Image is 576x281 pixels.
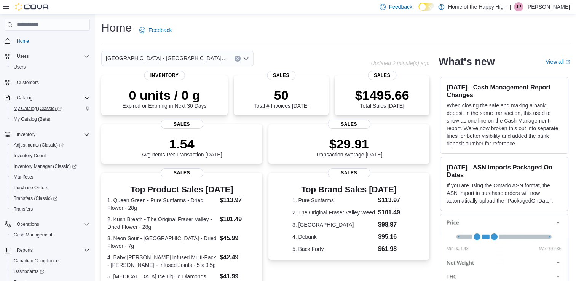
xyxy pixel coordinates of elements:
[11,140,67,150] a: Adjustments (Classic)
[220,196,256,205] dd: $113.97
[14,268,44,275] span: Dashboards
[17,95,32,101] span: Catalog
[11,62,29,72] a: Users
[8,150,93,161] button: Inventory Count
[14,142,64,148] span: Adjustments (Classic)
[220,253,256,262] dd: $42.49
[292,233,375,241] dt: 4. Debunk
[267,71,295,80] span: Sales
[14,116,51,122] span: My Catalog (Beta)
[2,219,93,230] button: Operations
[11,256,62,265] a: Canadian Compliance
[292,245,375,253] dt: 5. Back Forty
[378,196,405,205] dd: $113.97
[123,88,207,103] p: 0 units / 0 g
[11,172,36,182] a: Manifests
[447,83,562,99] h3: [DATE] - Cash Management Report Changes
[11,162,80,171] a: Inventory Manager (Classic)
[11,194,61,203] a: Transfers (Classic)
[8,193,93,204] a: Transfers (Classic)
[8,62,93,72] button: Users
[254,88,308,109] div: Total # Invoices [DATE]
[8,255,93,266] button: Canadian Compliance
[8,161,93,172] a: Inventory Manager (Classic)
[355,88,409,103] p: $1495.66
[8,103,93,114] a: My Catalog (Classic)
[14,153,46,159] span: Inventory Count
[11,115,90,124] span: My Catalog (Beta)
[11,204,36,214] a: Transfers
[17,80,39,86] span: Customers
[11,115,54,124] a: My Catalog (Beta)
[328,168,370,177] span: Sales
[389,3,412,11] span: Feedback
[316,136,383,158] div: Transaction Average [DATE]
[292,185,405,194] h3: Top Brand Sales [DATE]
[8,172,93,182] button: Manifests
[14,52,90,61] span: Users
[11,151,49,160] a: Inventory Count
[123,88,207,109] div: Expired or Expiring in Next 30 Days
[378,220,405,229] dd: $98.97
[447,182,562,204] p: If you are using the Ontario ASN format, the ASN Import in purchase orders will now automatically...
[11,230,90,239] span: Cash Management
[254,88,308,103] p: 50
[2,93,93,103] button: Catalog
[11,183,90,192] span: Purchase Orders
[418,3,434,11] input: Dark Mode
[2,51,93,62] button: Users
[8,204,93,214] button: Transfers
[355,88,409,109] div: Total Sales [DATE]
[292,196,375,204] dt: 1. Pure Sunfarms
[14,93,35,102] button: Catalog
[14,130,90,139] span: Inventory
[107,185,256,194] h3: Top Product Sales [DATE]
[142,136,222,152] p: 1.54
[14,64,26,70] span: Users
[17,131,35,137] span: Inventory
[14,232,52,238] span: Cash Management
[11,204,90,214] span: Transfers
[11,267,47,276] a: Dashboards
[14,258,59,264] span: Canadian Compliance
[448,2,506,11] p: Home of the Happy High
[11,194,90,203] span: Transfers (Classic)
[17,53,29,59] span: Users
[17,247,33,253] span: Reports
[292,221,375,228] dt: 3. [GEOGRAPHIC_DATA]
[8,140,93,150] a: Adjustments (Classic)
[161,168,203,177] span: Sales
[292,209,375,216] dt: 2. The Original Fraser Valley Weed
[14,220,42,229] button: Operations
[107,216,217,231] dt: 2. Kush Breath - The Original Fraser Valley - Dried Flower - 28g
[144,71,185,80] span: Inventory
[101,20,132,35] h1: Home
[378,208,405,217] dd: $101.49
[526,2,570,11] p: [PERSON_NAME]
[439,56,495,68] h2: What's new
[14,52,32,61] button: Users
[546,59,570,65] a: View allExternal link
[8,114,93,125] button: My Catalog (Beta)
[220,215,256,224] dd: $101.49
[14,78,90,87] span: Customers
[2,35,93,46] button: Home
[14,174,33,180] span: Manifests
[11,256,90,265] span: Canadian Compliance
[148,26,172,34] span: Feedback
[14,36,90,46] span: Home
[14,246,90,255] span: Reports
[14,93,90,102] span: Catalog
[14,246,36,255] button: Reports
[8,266,93,277] a: Dashboards
[8,182,93,193] button: Purchase Orders
[2,77,93,88] button: Customers
[378,244,405,254] dd: $61.98
[14,37,32,46] a: Home
[161,120,203,129] span: Sales
[378,232,405,241] dd: $95.16
[8,230,93,240] button: Cash Management
[15,3,49,11] img: Cova
[142,136,222,158] div: Avg Items Per Transaction [DATE]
